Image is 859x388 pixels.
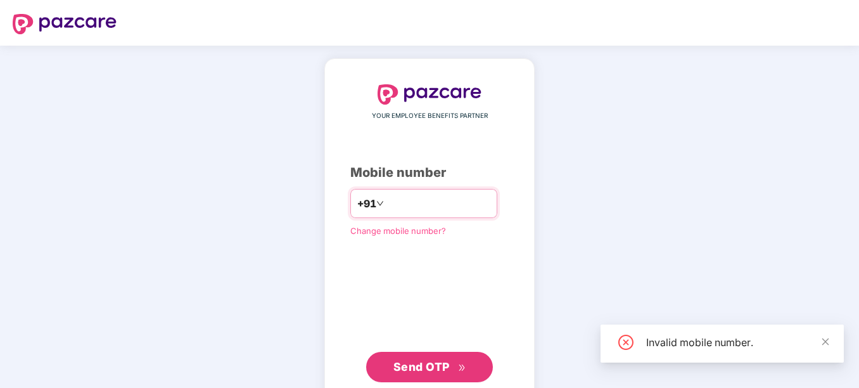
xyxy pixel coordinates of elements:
[376,200,384,207] span: down
[366,352,493,382] button: Send OTPdouble-right
[350,226,446,236] a: Change mobile number?
[821,337,830,346] span: close
[378,84,481,105] img: logo
[646,335,829,350] div: Invalid mobile number.
[618,335,633,350] span: close-circle
[357,196,376,212] span: +91
[458,364,466,372] span: double-right
[13,14,117,34] img: logo
[350,163,509,183] div: Mobile number
[393,360,450,373] span: Send OTP
[372,111,488,121] span: YOUR EMPLOYEE BENEFITS PARTNER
